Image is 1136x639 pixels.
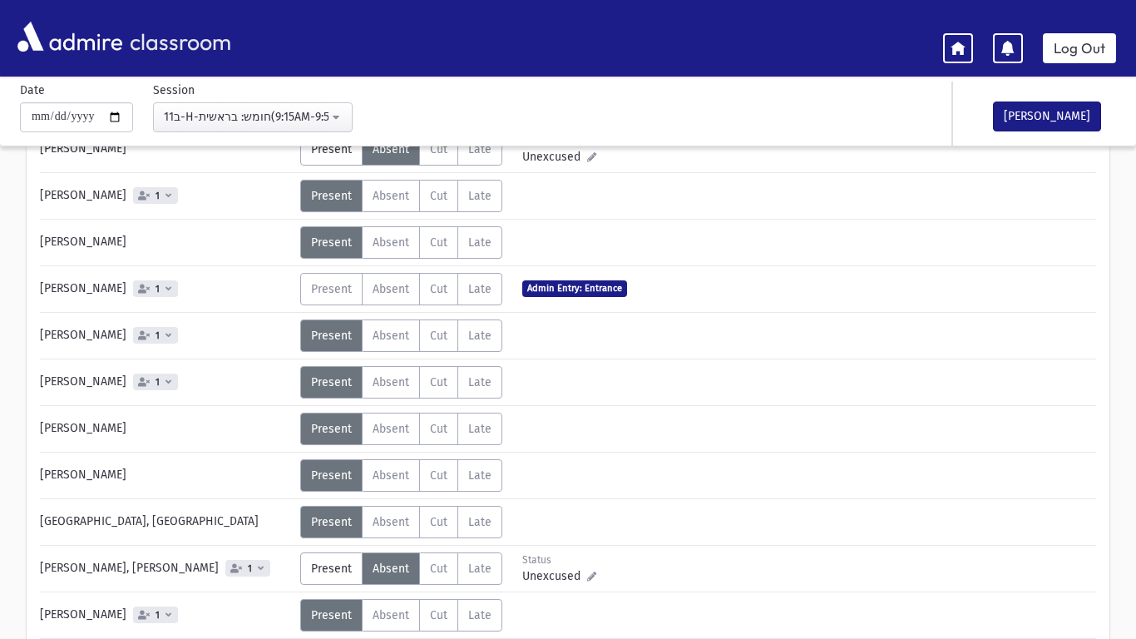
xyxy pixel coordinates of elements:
div: [PERSON_NAME] [32,273,300,305]
span: Late [468,142,491,156]
div: AttTypes [300,319,502,352]
div: [PERSON_NAME] [32,366,300,399]
div: AttTypes [300,552,502,585]
span: Cut [430,142,447,156]
span: Late [468,422,491,436]
span: Present [311,608,352,622]
span: Late [468,282,491,296]
div: AttTypes [300,413,502,445]
span: Absent [373,515,409,529]
span: Cut [430,608,447,622]
span: Cut [430,189,447,203]
span: Cut [430,282,447,296]
span: Present [311,562,352,576]
span: Cut [430,329,447,343]
span: classroom [126,15,231,59]
span: Admin Entry: Entrance [522,280,627,296]
div: [PERSON_NAME] [32,319,300,352]
div: [PERSON_NAME] [32,459,300,492]
span: 1 [244,563,255,574]
span: 1 [152,610,163,621]
img: AdmirePro [13,17,126,56]
span: Late [468,375,491,389]
span: Late [468,468,491,483]
span: Absent [373,608,409,622]
span: Absent [373,189,409,203]
span: Present [311,468,352,483]
div: [PERSON_NAME] [32,413,300,445]
span: Cut [430,375,447,389]
span: 1 [152,330,163,341]
span: Present [311,282,352,296]
span: Absent [373,142,409,156]
button: 11ב-H-חומש: בראשית(9:15AM-9:58AM) [153,102,353,132]
div: [PERSON_NAME] [32,133,300,166]
span: Present [311,422,352,436]
div: AttTypes [300,180,502,212]
span: Late [468,189,491,203]
span: Present [311,235,352,250]
span: Cut [430,235,447,250]
div: [PERSON_NAME] [32,599,300,632]
span: Unexcused [522,567,587,585]
label: Session [153,82,195,99]
div: [GEOGRAPHIC_DATA], [GEOGRAPHIC_DATA] [32,506,300,538]
span: Absent [373,468,409,483]
span: Cut [430,422,447,436]
div: AttTypes [300,459,502,492]
span: Late [468,235,491,250]
span: Cut [430,562,447,576]
span: Late [468,562,491,576]
label: Date [20,82,45,99]
span: Unexcused [522,148,587,166]
span: Cut [430,515,447,529]
span: Absent [373,562,409,576]
span: Present [311,142,352,156]
span: Present [311,515,352,529]
span: Absent [373,422,409,436]
span: Present [311,329,352,343]
div: [PERSON_NAME] [32,180,300,212]
div: Status [522,552,596,567]
span: Present [311,189,352,203]
span: Cut [430,468,447,483]
div: [PERSON_NAME], [PERSON_NAME] [32,552,300,585]
span: 1 [152,284,163,295]
span: Absent [373,282,409,296]
div: AttTypes [300,599,502,632]
span: 1 [152,191,163,201]
span: 1 [152,377,163,388]
div: AttTypes [300,273,502,305]
span: Absent [373,375,409,389]
div: AttTypes [300,506,502,538]
div: [PERSON_NAME] [32,226,300,259]
a: Log Out [1043,33,1116,63]
span: Absent [373,235,409,250]
span: Late [468,329,491,343]
div: 11ב-H-חומש: בראשית(9:15AM-9:58AM) [164,108,328,126]
button: [PERSON_NAME] [993,102,1101,131]
span: Present [311,375,352,389]
div: AttTypes [300,133,502,166]
div: AttTypes [300,366,502,399]
div: AttTypes [300,226,502,259]
span: Late [468,515,491,529]
span: Absent [373,329,409,343]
